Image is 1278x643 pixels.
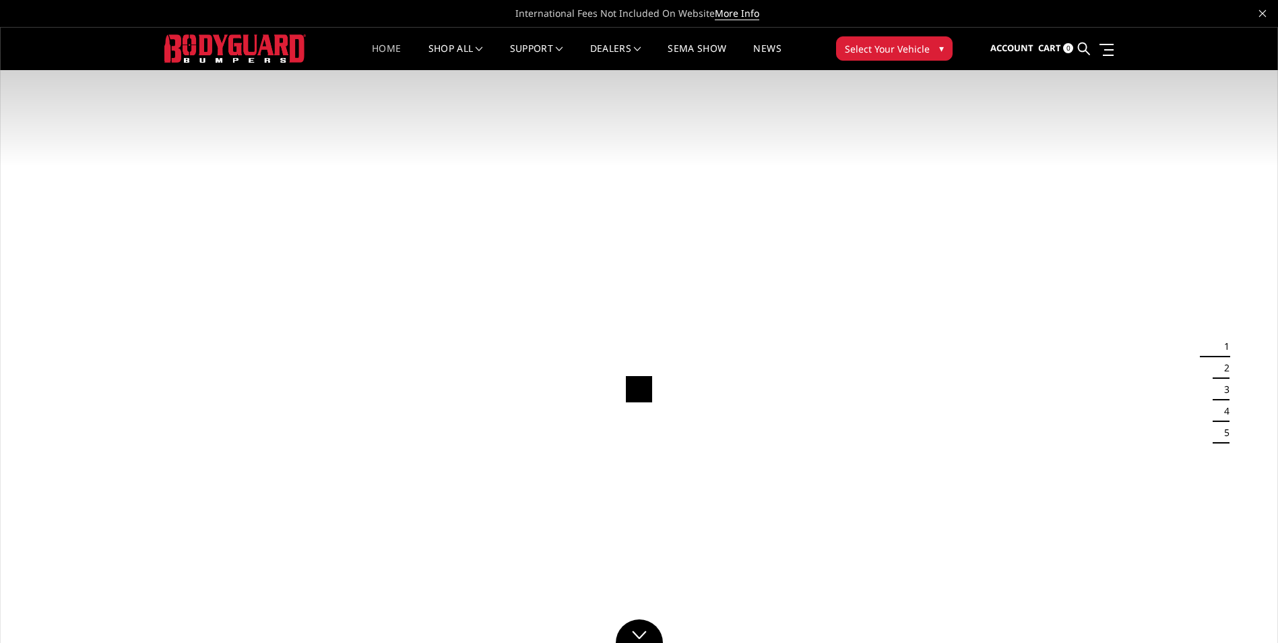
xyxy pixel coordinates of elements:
a: More Info [715,7,759,20]
a: shop all [428,44,483,70]
span: Select Your Vehicle [845,42,930,56]
span: Account [990,42,1033,54]
span: Cart [1038,42,1061,54]
button: 3 of 5 [1216,379,1229,400]
a: SEMA Show [668,44,726,70]
a: Cart 0 [1038,30,1073,67]
button: 5 of 5 [1216,422,1229,443]
a: Support [510,44,563,70]
a: Home [372,44,401,70]
button: Select Your Vehicle [836,36,953,61]
span: 0 [1063,43,1073,53]
button: 4 of 5 [1216,400,1229,422]
button: 1 of 5 [1216,336,1229,357]
img: BODYGUARD BUMPERS [164,34,306,62]
span: ▾ [939,41,944,55]
a: Dealers [590,44,641,70]
a: News [753,44,781,70]
a: Account [990,30,1033,67]
a: Click to Down [616,619,663,643]
button: 2 of 5 [1216,357,1229,379]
